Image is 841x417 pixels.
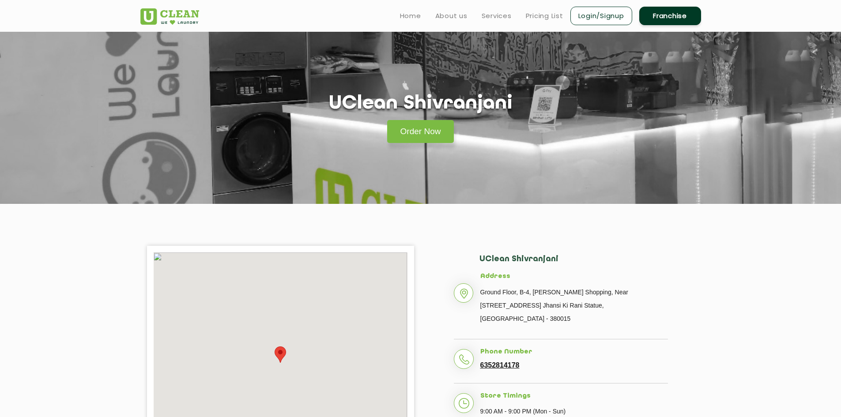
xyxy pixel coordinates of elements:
a: Services [482,11,512,21]
a: Order Now [387,120,454,143]
a: Pricing List [526,11,563,21]
a: About us [435,11,468,21]
h5: Store Timings [480,392,668,400]
h1: UClean Shivranjani [329,93,513,115]
a: Franchise [639,7,701,25]
p: Ground Floor, B-4, [PERSON_NAME] Shopping, Near [STREET_ADDRESS] Jhansi Ki Rani Statue, [GEOGRAPH... [480,286,668,325]
a: Home [400,11,421,21]
a: Login/Signup [570,7,632,25]
h2: UClean Shivranjani [479,255,668,273]
h5: Address [480,273,668,281]
a: 6352814178 [480,361,520,369]
h5: Phone Number [480,348,668,356]
img: UClean Laundry and Dry Cleaning [140,8,199,25]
